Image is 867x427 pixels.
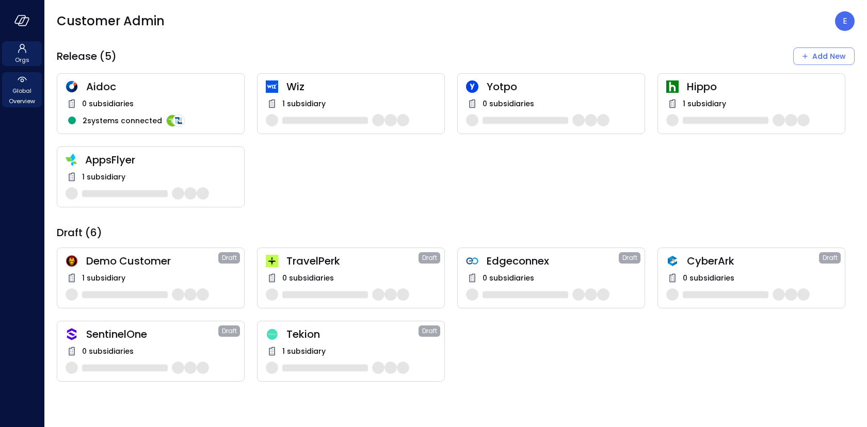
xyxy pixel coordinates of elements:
[6,86,38,106] span: Global Overview
[222,326,237,336] span: Draft
[687,80,837,93] span: Hippo
[466,80,478,93] img: rosehlgmm5jjurozkspi
[86,254,218,268] span: Demo Customer
[82,272,125,284] span: 1 subsidiary
[487,254,619,268] span: Edgeconnex
[622,253,637,263] span: Draft
[422,253,437,263] span: Draft
[57,13,165,29] span: Customer Admin
[286,327,419,341] span: Tekion
[66,255,78,267] img: scnakozdowacoarmaydw
[82,346,134,357] span: 0 subsidiaries
[793,47,855,65] button: Add New
[172,114,185,127] img: integration-logo
[282,98,326,109] span: 1 subsidiary
[82,98,134,109] span: 0 subsidiaries
[266,255,278,267] img: euz2wel6fvrjeyhjwgr9
[66,154,77,166] img: zbmm8o9awxf8yv3ehdzf
[2,41,42,66] div: Orgs
[86,327,218,341] span: SentinelOne
[57,50,117,63] span: Release (5)
[85,153,236,167] span: AppsFlyer
[812,50,846,63] div: Add New
[266,329,278,340] img: dweq851rzgflucm4u1c8
[83,115,162,126] span: 2 systems connected
[2,72,42,107] div: Global Overview
[466,255,478,267] img: gkfkl11jtdpupy4uruhy
[666,80,679,93] img: ynjrjpaiymlkbkxtflmu
[483,272,534,284] span: 0 subsidiaries
[57,226,102,239] span: Draft (6)
[286,80,436,93] span: Wiz
[282,346,326,357] span: 1 subsidiary
[483,98,534,109] span: 0 subsidiaries
[823,253,838,263] span: Draft
[82,171,125,183] span: 1 subsidiary
[683,272,734,284] span: 0 subsidiaries
[222,253,237,263] span: Draft
[422,326,437,336] span: Draft
[66,328,78,340] img: oujisyhxiqy1h0xilnqx
[683,98,726,109] span: 1 subsidiary
[835,11,855,31] div: Eleanor Yehudai
[793,47,855,65] div: Add New Organization
[266,80,278,93] img: cfcvbyzhwvtbhao628kj
[666,255,679,267] img: a5he5ildahzqx8n3jb8t
[843,15,847,27] p: E
[66,80,78,93] img: hddnet8eoxqedtuhlo6i
[286,254,419,268] span: TravelPerk
[487,80,636,93] span: Yotpo
[86,80,236,93] span: Aidoc
[282,272,334,284] span: 0 subsidiaries
[687,254,819,268] span: CyberArk
[166,114,179,127] img: integration-logo
[15,55,29,65] span: Orgs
